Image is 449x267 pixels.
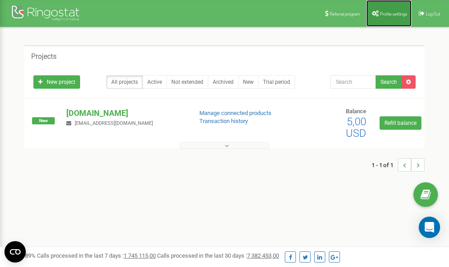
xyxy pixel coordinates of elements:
[372,149,425,181] nav: ...
[37,252,156,259] span: Calls processed in the last 7 days :
[380,116,421,130] a: Refill balance
[330,75,376,89] input: Search
[33,75,80,89] a: New project
[258,75,295,89] a: Trial period
[157,252,279,259] span: Calls processed in the last 30 days :
[426,12,440,16] span: Log Out
[199,118,248,124] a: Transaction history
[142,75,167,89] a: Active
[31,53,57,61] h5: Projects
[380,12,407,16] span: Profile settings
[4,241,26,263] button: Open CMP widget
[346,115,366,140] span: 5,00 USD
[124,252,156,259] u: 1 745 115,00
[32,117,55,124] span: New
[75,120,153,126] span: [EMAIL_ADDRESS][DOMAIN_NAME]
[208,75,239,89] a: Archived
[330,12,360,16] span: Referral program
[372,158,398,172] span: 1 - 1 of 1
[247,252,279,259] u: 7 382 453,00
[106,75,143,89] a: All projects
[66,107,185,119] p: [DOMAIN_NAME]
[199,110,271,116] a: Manage connected products
[166,75,208,89] a: Not extended
[419,217,440,238] div: Open Intercom Messenger
[376,75,402,89] button: Search
[346,108,366,115] span: Balance
[238,75,259,89] a: New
